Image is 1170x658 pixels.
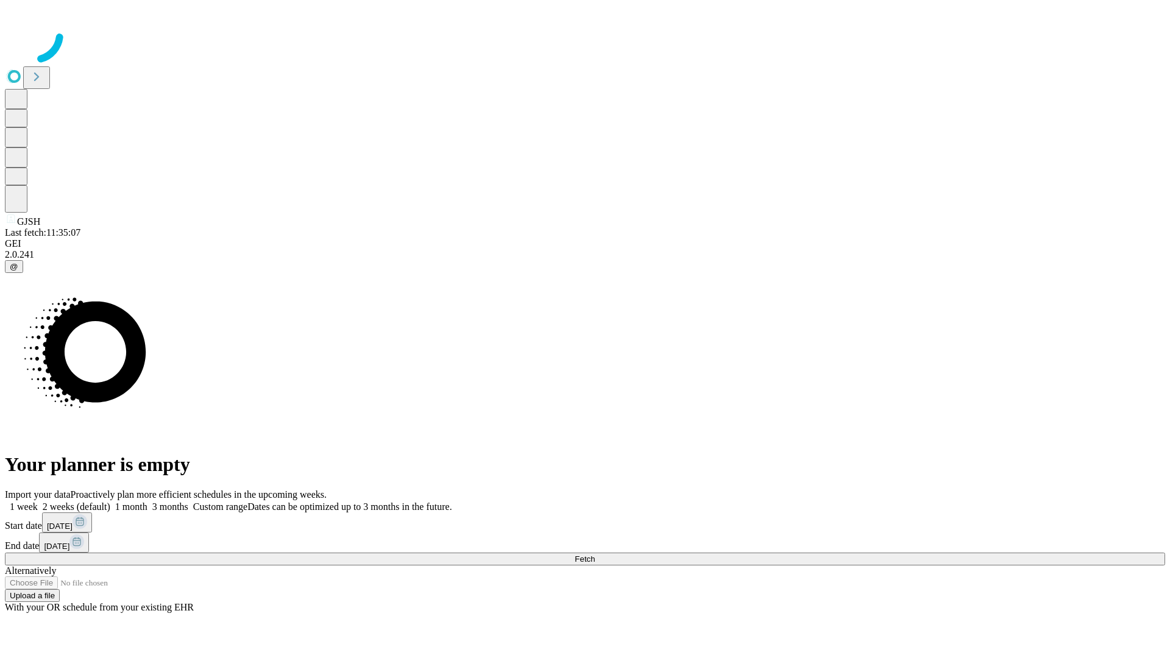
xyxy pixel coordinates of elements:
[5,565,56,576] span: Alternatively
[5,553,1165,565] button: Fetch
[5,489,71,500] span: Import your data
[5,260,23,273] button: @
[47,522,73,531] span: [DATE]
[5,512,1165,532] div: Start date
[42,512,92,532] button: [DATE]
[193,501,247,512] span: Custom range
[5,249,1165,260] div: 2.0.241
[10,501,38,512] span: 1 week
[115,501,147,512] span: 1 month
[152,501,188,512] span: 3 months
[39,532,89,553] button: [DATE]
[44,542,69,551] span: [DATE]
[5,532,1165,553] div: End date
[71,489,327,500] span: Proactively plan more efficient schedules in the upcoming weeks.
[43,501,110,512] span: 2 weeks (default)
[575,554,595,564] span: Fetch
[5,238,1165,249] div: GEI
[5,453,1165,476] h1: Your planner is empty
[5,227,80,238] span: Last fetch: 11:35:07
[247,501,452,512] span: Dates can be optimized up to 3 months in the future.
[10,262,18,271] span: @
[17,216,40,227] span: GJSH
[5,602,194,612] span: With your OR schedule from your existing EHR
[5,589,60,602] button: Upload a file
